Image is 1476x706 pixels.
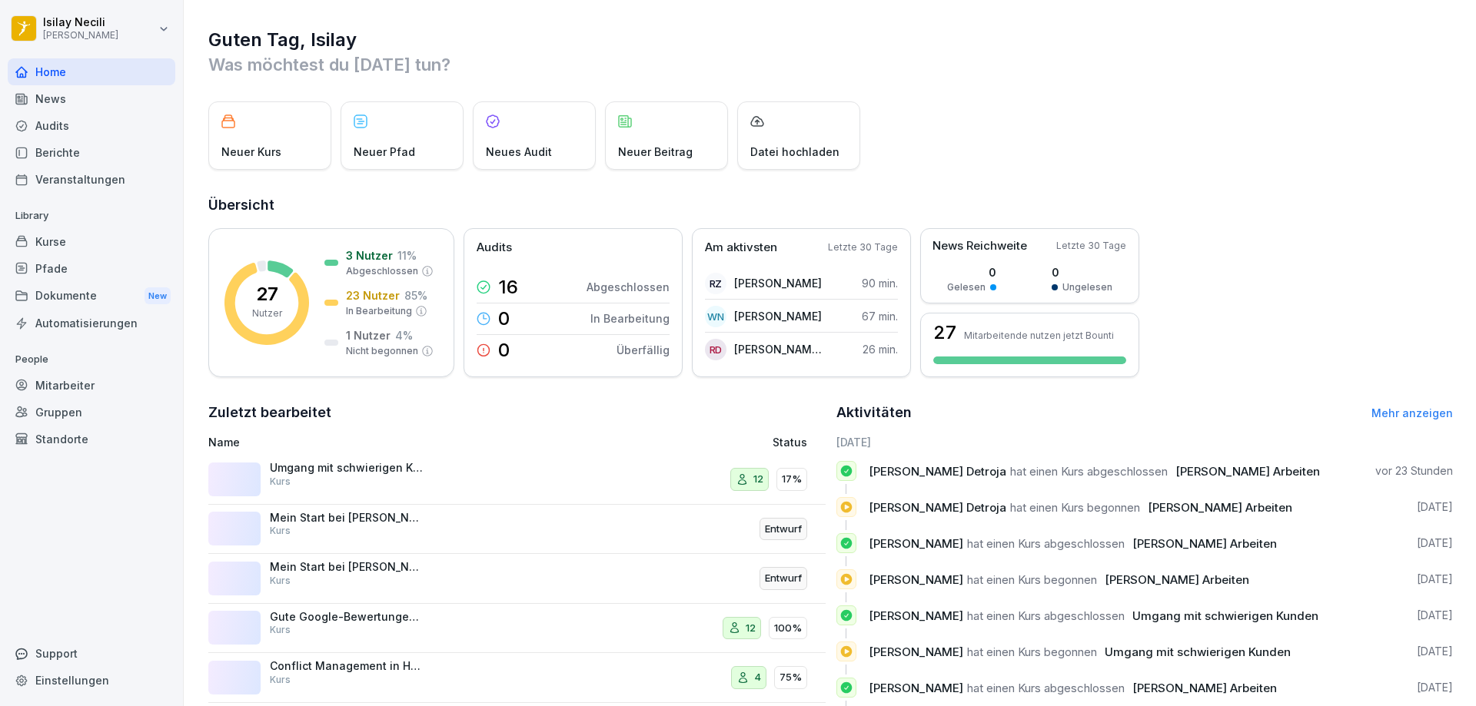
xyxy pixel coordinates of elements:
[862,275,898,291] p: 90 min.
[208,194,1453,216] h2: Übersicht
[1371,406,1453,419] a: Mehr anzeigen
[145,287,171,305] div: New
[746,621,756,636] p: 12
[8,426,175,452] a: Standorte
[869,645,963,659] span: [PERSON_NAME]
[967,681,1125,695] span: hat einen Kurs abgeschlossen
[734,308,822,324] p: [PERSON_NAME]
[933,323,956,342] h3: 27
[270,574,291,588] p: Kurs
[498,278,518,297] p: 16
[346,304,412,318] p: In Bearbeitung
[346,287,400,303] p: 23 Nutzer
[252,307,282,320] p: Nutzer
[869,500,1006,515] span: [PERSON_NAME] Detroja
[8,58,175,85] div: Home
[346,247,393,264] p: 3 Nutzer
[270,560,424,574] p: Mein Start bei [PERSON_NAME] - Personalfragebogen
[869,608,963,623] span: [PERSON_NAME]
[964,330,1114,341] p: Mitarbeitende nutzen jetzt Bounti
[782,472,802,487] p: 17%
[618,144,693,160] p: Neuer Beitrag
[8,85,175,112] a: News
[869,464,1006,479] span: [PERSON_NAME] Detroja
[1010,500,1140,515] span: hat einen Kurs begonnen
[498,341,510,360] p: 0
[1105,572,1249,587] span: [PERSON_NAME] Arbeiten
[869,572,963,587] span: [PERSON_NAME]
[270,610,424,624] p: Gute Google-Bewertungen erhalten 🌟
[208,653,826,703] a: Conflict Management in HospitalityKurs475%
[967,572,1097,587] span: hat einen Kurs begonnen
[1132,536,1277,551] span: [PERSON_NAME] Arbeiten
[256,285,278,303] p: 27
[270,511,424,525] p: Mein Start bei [PERSON_NAME] - Personalfragebogen
[967,645,1097,659] span: hat einen Kurs begonnen
[1417,499,1453,515] p: [DATE]
[1375,463,1453,479] p: vor 23 Stunden
[208,434,595,450] p: Name
[43,16,118,29] p: Isilay Necili
[734,275,822,291] p: [PERSON_NAME]
[270,461,424,475] p: Umgang mit schwierigen Kunden
[780,670,802,685] p: 75%
[8,139,175,166] a: Berichte
[774,621,802,636] p: 100%
[404,287,427,303] p: 85 %
[1417,644,1453,659] p: [DATE]
[346,327,391,343] p: 1 Nutzer
[1417,535,1453,551] p: [DATE]
[208,554,826,604] a: Mein Start bei [PERSON_NAME] - PersonalfragebogenKursEntwurf
[862,308,898,324] p: 67 min.
[270,673,291,687] p: Kurs
[208,455,826,505] a: Umgang mit schwierigen KundenKurs1217%
[705,273,726,294] div: RZ
[397,247,417,264] p: 11 %
[836,402,912,423] h2: Aktivitäten
[346,264,418,278] p: Abgeschlossen
[1052,264,1112,280] p: 0
[617,342,670,358] p: Überfällig
[8,255,175,282] div: Pfade
[498,310,510,328] p: 0
[869,536,963,551] span: [PERSON_NAME]
[705,239,777,257] p: Am aktivsten
[270,475,291,489] p: Kurs
[8,399,175,426] a: Gruppen
[43,30,118,41] p: [PERSON_NAME]
[8,667,175,694] div: Einstellungen
[270,524,291,538] p: Kurs
[270,659,424,673] p: Conflict Management in Hospitality
[869,681,963,695] span: [PERSON_NAME]
[395,327,413,343] p: 4 %
[208,28,1453,52] h1: Guten Tag, Isilay
[354,144,415,160] p: Neuer Pfad
[8,166,175,193] a: Veranstaltungen
[705,339,726,360] div: RD
[221,144,281,160] p: Neuer Kurs
[750,144,839,160] p: Datei hochladen
[1417,680,1453,695] p: [DATE]
[734,341,823,357] p: [PERSON_NAME] Detroja
[8,310,175,336] a: Automatisierungen
[477,239,512,257] p: Audits
[765,522,802,537] p: Entwurf
[486,144,552,160] p: Neues Audit
[8,112,175,139] div: Audits
[828,240,898,254] p: Letzte 30 Tage
[1175,464,1320,479] span: [PERSON_NAME] Arbeiten
[346,344,418,358] p: Nicht begonnen
[967,608,1125,623] span: hat einen Kurs abgeschlossen
[1417,608,1453,623] p: [DATE]
[753,472,763,487] p: 12
[590,310,670,326] p: In Bearbeitung
[1132,681,1277,695] span: [PERSON_NAME] Arbeiten
[932,237,1027,255] p: News Reichweite
[1056,239,1126,253] p: Letzte 30 Tage
[863,341,898,357] p: 26 min.
[8,640,175,667] div: Support
[8,282,175,310] div: Dokumente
